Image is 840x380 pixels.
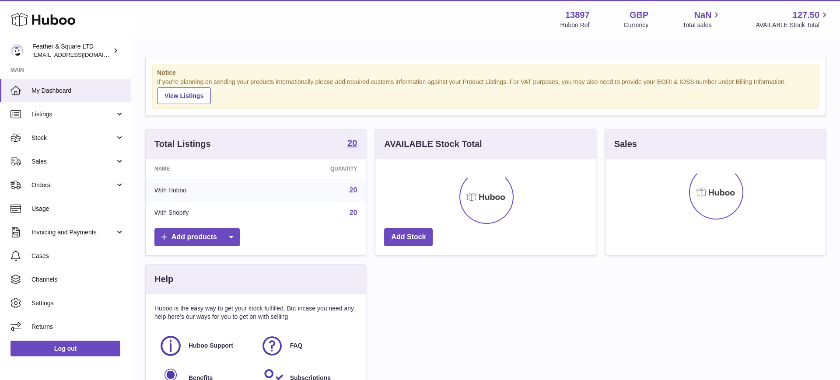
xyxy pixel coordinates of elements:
[264,159,366,179] th: Quantity
[384,228,433,246] a: Add Stock
[189,342,233,350] span: Huboo Support
[565,9,590,21] strong: 13897
[146,179,264,202] td: With Huboo
[260,334,353,358] a: FAQ
[560,21,590,29] div: Huboo Ref
[793,9,819,21] span: 127.50
[31,275,124,284] span: Channels
[756,9,829,29] a: 127.50 AVAILABLE Stock Total
[154,304,357,321] p: Huboo is the easy way to get your stock fulfilled. But incase you need any help here's our ways f...
[154,273,173,285] h3: Help
[614,138,637,150] h3: Sales
[154,138,211,150] h3: Total Listings
[146,202,264,224] td: With Shopify
[159,334,252,358] a: Huboo Support
[347,139,357,147] strong: 20
[630,9,648,21] strong: GBP
[694,9,711,21] span: NaN
[31,252,124,260] span: Cases
[31,87,124,95] span: My Dashboard
[347,139,357,149] a: 20
[146,159,264,179] th: Name
[31,134,115,142] span: Stock
[31,181,115,189] span: Orders
[350,186,357,194] a: 20
[31,157,115,166] span: Sales
[157,78,814,104] div: If you're planning on sending your products internationally please add required customs informati...
[157,69,814,77] strong: Notice
[682,9,721,29] a: NaN Total sales
[31,299,124,307] span: Settings
[157,87,211,104] a: View Listings
[350,209,357,216] a: 20
[756,21,829,29] span: AVAILABLE Stock Total
[154,228,240,246] a: Add products
[290,342,303,350] span: FAQ
[32,51,129,58] span: [EMAIL_ADDRESS][DOMAIN_NAME]
[624,21,649,29] div: Currency
[31,228,115,237] span: Invoicing and Payments
[682,21,721,29] span: Total sales
[32,42,111,59] div: Feather & Square LTD
[31,110,115,119] span: Listings
[31,323,124,331] span: Returns
[384,138,482,150] h3: AVAILABLE Stock Total
[31,205,124,213] span: Usage
[10,44,24,57] img: feathernsquare@gmail.com
[10,341,120,356] a: Log out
